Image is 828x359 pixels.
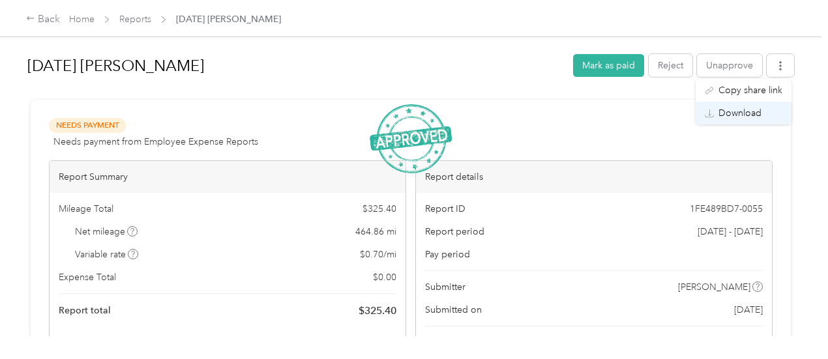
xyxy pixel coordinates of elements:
[370,104,452,174] img: ApprovedStamp
[50,161,406,193] div: Report Summary
[688,336,761,349] span: [PERSON_NAME]
[27,50,564,81] h1: August 2025 Watson
[59,270,116,284] span: Expense Total
[425,202,466,216] span: Report ID
[416,161,772,193] div: Report details
[425,303,482,317] span: Submitted on
[425,225,484,238] span: Report period
[734,303,763,317] span: [DATE]
[649,54,692,77] button: Reject
[355,225,396,238] span: 464.86 mi
[697,54,762,77] button: Unapprove
[573,54,644,77] button: Mark as paid
[373,270,396,284] span: $ 0.00
[69,14,95,25] a: Home
[755,286,828,359] iframe: Everlance-gr Chat Button Frame
[425,336,469,349] span: Approvers
[718,106,761,120] span: Download
[119,14,151,25] a: Reports
[59,202,113,216] span: Mileage Total
[59,304,111,317] span: Report total
[359,303,396,319] span: $ 325.40
[678,280,750,294] span: [PERSON_NAME]
[75,225,138,238] span: Net mileage
[362,202,396,216] span: $ 325.40
[26,12,60,27] div: Back
[75,248,139,261] span: Variable rate
[360,248,396,261] span: $ 0.70 / mi
[425,248,470,261] span: Pay period
[425,280,466,294] span: Submitter
[690,202,763,216] span: 1FE489BD7-0055
[718,83,782,97] span: Copy share link
[176,12,281,26] span: [DATE] [PERSON_NAME]
[53,135,258,149] span: Needs payment from Employee Expense Reports
[49,118,126,133] span: Needs Payment
[698,225,763,238] span: [DATE] - [DATE]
